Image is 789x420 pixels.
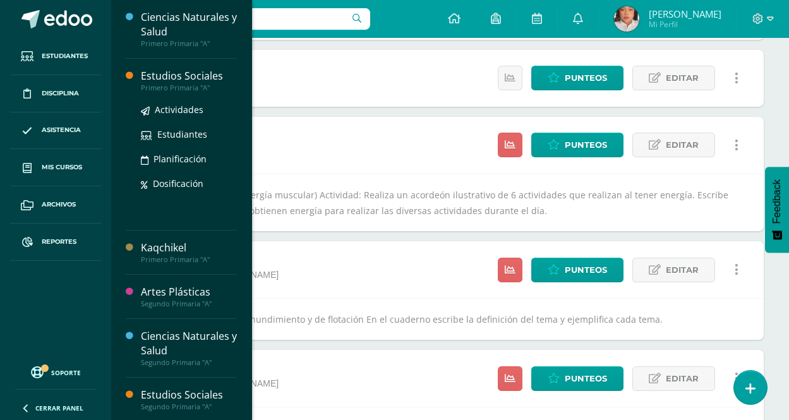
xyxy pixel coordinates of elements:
[141,329,237,367] a: Ciencias Naturales y SaludSegundo Primaria "A"
[141,329,237,358] div: Ciencias Naturales y Salud
[141,388,237,402] div: Estudios Sociales
[141,102,237,117] a: Actividades
[141,358,237,367] div: Segundo Primaria "A"
[666,66,699,90] span: Editar
[141,241,237,264] a: KaqchikelPrimero Primaria "A"
[141,152,237,166] a: Planificación
[565,367,607,390] span: Punteos
[157,128,207,140] span: Estudiantes
[141,285,237,299] div: Artes Plásticas
[10,112,101,150] a: Asistencia
[42,125,81,135] span: Asistencia
[531,258,623,282] a: Punteos
[614,6,639,32] img: cb9b46a7d0ec1fd89619bc2c7c27efb6.png
[565,133,607,157] span: Punteos
[141,10,237,39] div: Ciencias Naturales y Salud
[141,83,237,92] div: Primero Primaria "A"
[765,167,789,253] button: Feedback - Mostrar encuesta
[15,363,96,380] a: Soporte
[35,404,83,412] span: Cerrar panel
[141,299,237,308] div: Segundo Primaria "A"
[141,241,237,255] div: Kaqchikel
[649,8,721,20] span: [PERSON_NAME]
[141,69,237,83] div: Estudios Sociales
[141,255,237,264] div: Primero Primaria "A"
[565,258,607,282] span: Punteos
[141,388,237,411] a: Estudios SocialesSegundo Primaria "A"
[141,69,237,92] a: Estudios SocialesPrimero Primaria "A"
[666,258,699,282] span: Editar
[42,51,88,61] span: Estudiantes
[42,200,76,210] span: Archivos
[51,368,81,377] span: Soporte
[10,75,101,112] a: Disciplina
[141,127,237,141] a: Estudiantes
[666,133,699,157] span: Editar
[531,366,623,391] a: Punteos
[565,66,607,90] span: Punteos
[649,19,721,30] span: Mi Perfil
[155,104,203,116] span: Actividades
[10,149,101,186] a: Mis cursos
[141,402,237,411] div: Segundo Primaria "A"
[666,367,699,390] span: Editar
[154,153,207,165] span: Planificación
[42,162,82,172] span: Mis cursos
[136,174,764,231] div: TEMA: La energía (Energía muscular) Actividad: Realiza un acordeón ilustrativo de 6 actividades q...
[10,38,101,75] a: Estudiantes
[141,285,237,308] a: Artes PlásticasSegundo Primaria "A"
[153,177,203,189] span: Dosificación
[10,186,101,224] a: Archivos
[42,237,76,247] span: Reportes
[141,176,237,191] a: Dosificación
[141,39,237,48] div: Primero Primaria "A"
[531,133,623,157] a: Punteos
[42,88,79,99] span: Disciplina
[136,298,764,340] div: TEMA: Propiedad de hundimiento y de flotación En el cuaderno escribe la definición del tema y eje...
[10,224,101,261] a: Reportes
[531,66,623,90] a: Punteos
[771,179,783,224] span: Feedback
[141,10,237,48] a: Ciencias Naturales y SaludPrimero Primaria "A"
